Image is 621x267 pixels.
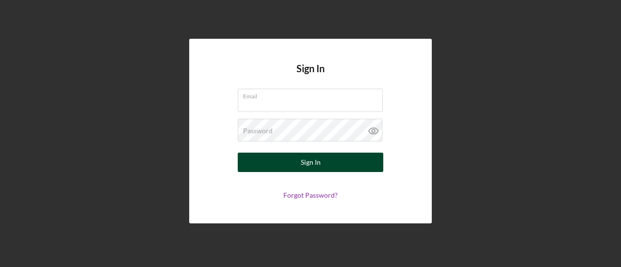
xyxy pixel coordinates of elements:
div: Sign In [301,153,321,172]
label: Email [243,89,383,100]
h4: Sign In [296,63,325,89]
label: Password [243,127,273,135]
a: Forgot Password? [283,191,338,199]
button: Sign In [238,153,383,172]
